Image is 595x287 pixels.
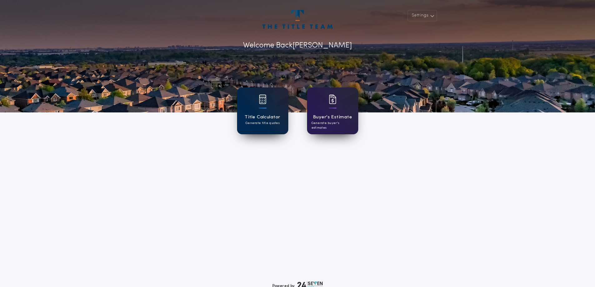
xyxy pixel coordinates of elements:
[245,114,280,121] h1: Title Calculator
[237,87,288,134] a: card iconTitle CalculatorGenerate title quotes
[329,95,336,104] img: card icon
[245,121,280,126] p: Generate title quotes
[311,121,354,130] p: Generate buyer's estimates
[313,114,352,121] h1: Buyer's Estimate
[408,10,437,21] button: Settings
[262,10,332,29] img: account-logo
[243,40,352,51] p: Welcome Back [PERSON_NAME]
[307,87,358,134] a: card iconBuyer's EstimateGenerate buyer's estimates
[259,95,266,104] img: card icon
